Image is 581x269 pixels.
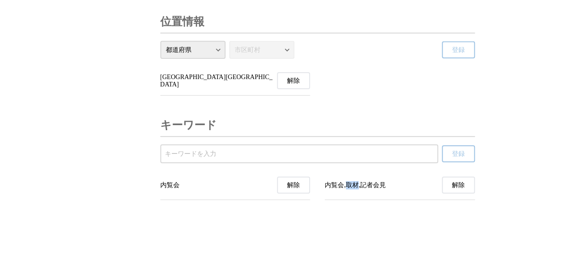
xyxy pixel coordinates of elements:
[287,77,300,85] span: 解除
[165,149,434,159] input: 受信するキーワードを登録する
[452,181,465,189] span: 解除
[452,150,465,158] span: 登録
[287,181,300,189] span: 解除
[325,181,386,189] span: 内覧会,取材,記者会見
[277,177,310,194] button: 内覧会の受信を解除
[160,114,217,136] h3: キーワード
[442,41,475,58] button: 登録
[229,41,294,59] select: 市区町村
[160,74,274,88] span: [GEOGRAPHIC_DATA][GEOGRAPHIC_DATA]
[277,72,310,89] button: 大阪府大阪市の受信を解除
[442,177,475,194] button: 内覧会,取材,記者会見の受信を解除
[160,11,204,33] h3: 位置情報
[452,46,465,54] span: 登録
[160,41,226,59] select: 都道府県
[442,145,475,162] button: 登録
[160,181,180,189] span: 内覧会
